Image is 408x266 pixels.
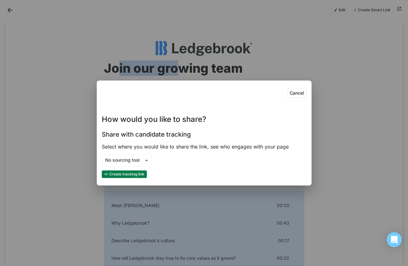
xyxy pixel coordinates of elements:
[102,131,191,138] h3: Share with candidate tracking
[102,143,307,150] div: Select where you would like to share the link, see who engages with your page
[102,116,206,123] h1: How would you like to share?
[102,170,147,178] button: Create tracking link
[105,158,141,163] div: No sourcing tool
[387,232,402,247] div: Open Intercom Messenger
[287,88,307,98] button: Cancel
